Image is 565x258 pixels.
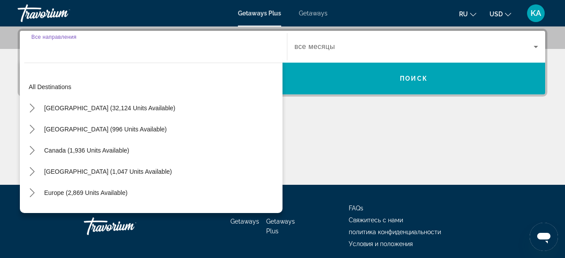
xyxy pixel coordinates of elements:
[40,164,176,179] button: Select destination: Caribbean & Atlantic Islands (1,047 units available)
[459,11,468,18] span: ru
[349,205,363,212] a: FAQs
[24,206,40,222] button: Toggle Australia (196 units available) submenu
[24,143,40,158] button: Toggle Canada (1,936 units available) submenu
[40,121,171,137] button: Select destination: Mexico (996 units available)
[349,228,441,236] a: политика конфиденциальности
[44,105,175,112] span: [GEOGRAPHIC_DATA] (32,124 units available)
[349,217,403,224] a: Свяжитесь с нами
[24,185,40,201] button: Toggle Europe (2,869 units available) submenu
[230,218,259,225] a: Getaways
[490,7,511,20] button: Change currency
[24,101,40,116] button: Toggle United States (32,124 units available) submenu
[31,42,275,52] input: Select destination
[40,100,180,116] button: Select destination: United States (32,124 units available)
[299,10,328,17] a: Getaways
[40,206,131,222] button: Select destination: Australia (196 units available)
[24,122,40,137] button: Toggle Mexico (996 units available) submenu
[24,79,282,95] button: Select destination: All destinations
[20,58,282,213] div: Destination options
[459,7,476,20] button: Change language
[530,223,558,251] iframe: Кнопка запуска окна обмена сообщениями
[24,164,40,179] button: Toggle Caribbean & Atlantic Islands (1,047 units available) submenu
[44,189,128,196] span: Europe (2,869 units available)
[282,63,545,94] button: Search
[29,83,72,90] span: All destinations
[266,218,295,235] a: Getaways Plus
[40,185,132,201] button: Select destination: Europe (2,869 units available)
[40,142,134,158] button: Select destination: Canada (1,936 units available)
[44,147,129,154] span: Canada (1,936 units available)
[400,75,428,82] span: Поиск
[44,168,172,175] span: [GEOGRAPHIC_DATA] (1,047 units available)
[294,43,335,50] span: все месяцы
[31,34,76,40] span: Все направления
[531,9,541,18] span: KA
[490,11,503,18] span: USD
[18,2,106,25] a: Travorium
[238,10,281,17] a: Getaways Plus
[524,4,547,22] button: User Menu
[44,126,167,133] span: [GEOGRAPHIC_DATA] (996 units available)
[84,213,172,239] a: Go Home
[349,240,413,247] a: Условия и положения
[20,31,545,94] div: Search widget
